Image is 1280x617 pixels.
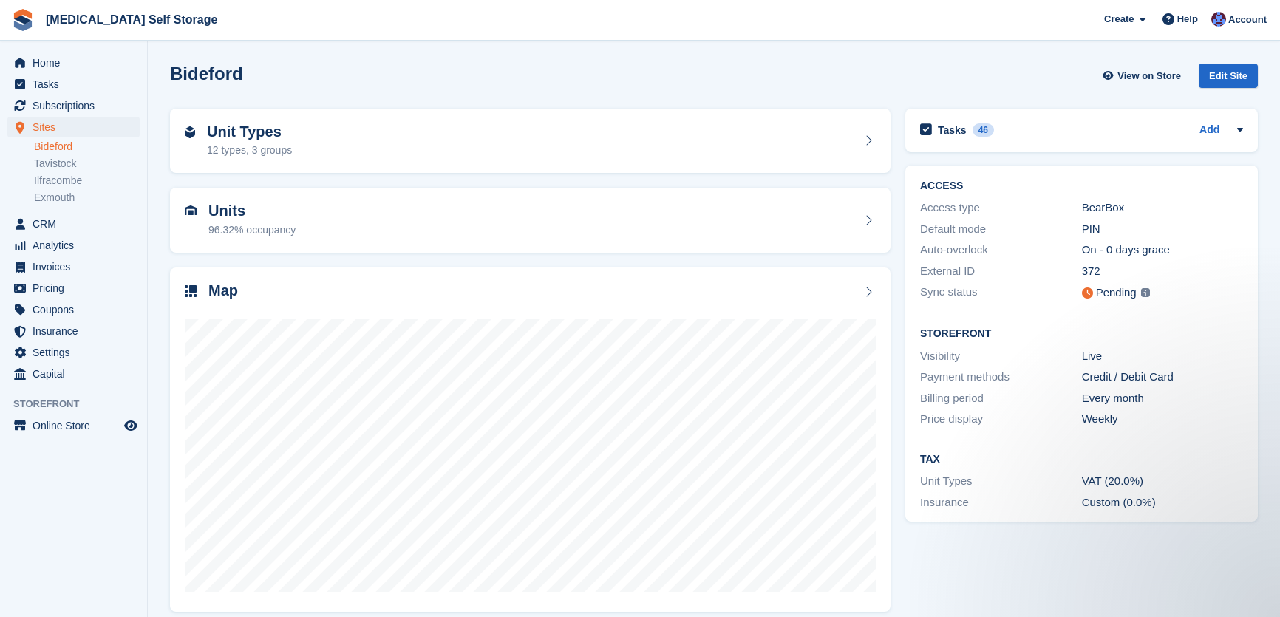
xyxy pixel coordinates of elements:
span: Sites [33,117,121,137]
span: Account [1228,13,1267,27]
div: Weekly [1082,411,1244,428]
a: Map [170,267,891,613]
span: CRM [33,214,121,234]
div: PIN [1082,221,1244,238]
span: Tasks [33,74,121,95]
div: Price display [920,411,1082,428]
a: Ilfracombe [34,174,140,188]
div: VAT (20.0%) [1082,473,1244,490]
div: Every month [1082,390,1244,407]
a: Exmouth [34,191,140,205]
span: Subscriptions [33,95,121,116]
span: Settings [33,342,121,363]
span: Pricing [33,278,121,299]
a: menu [7,364,140,384]
div: Live [1082,348,1244,365]
div: Visibility [920,348,1082,365]
a: menu [7,256,140,277]
a: Edit Site [1199,64,1258,94]
div: Billing period [920,390,1082,407]
div: On - 0 days grace [1082,242,1244,259]
div: Credit / Debit Card [1082,369,1244,386]
span: Create [1104,12,1134,27]
div: 12 types, 3 groups [207,143,292,158]
a: menu [7,278,140,299]
span: View on Store [1117,69,1181,83]
a: Add [1199,122,1219,139]
div: Payment methods [920,369,1082,386]
a: menu [7,117,140,137]
div: External ID [920,263,1082,280]
a: menu [7,342,140,363]
h2: Bideford [170,64,243,83]
div: Custom (0.0%) [1082,494,1244,511]
span: Online Store [33,415,121,436]
span: Coupons [33,299,121,320]
h2: Tax [920,454,1243,466]
a: Units 96.32% occupancy [170,188,891,253]
span: Capital [33,364,121,384]
img: unit-icn-7be61d7bf1b0ce9d3e12c5938cc71ed9869f7b940bace4675aadf7bd6d80202e.svg [185,205,197,216]
img: map-icn-33ee37083ee616e46c38cad1a60f524a97daa1e2b2c8c0bc3eb3415660979fc1.svg [185,285,197,297]
img: stora-icon-8386f47178a22dfd0bd8f6a31ec36ba5ce8667c1dd55bd0f319d3a0aa187defe.svg [12,9,34,31]
div: Access type [920,200,1082,217]
img: Helen Walker [1211,12,1226,27]
h2: Map [208,282,238,299]
a: View on Store [1100,64,1187,88]
div: Default mode [920,221,1082,238]
div: BearBox [1082,200,1244,217]
div: 96.32% occupancy [208,222,296,238]
h2: Storefront [920,328,1243,340]
div: Auto-overlock [920,242,1082,259]
div: Sync status [920,284,1082,302]
a: Preview store [122,417,140,434]
a: menu [7,299,140,320]
div: Insurance [920,494,1082,511]
span: Insurance [33,321,121,341]
h2: ACCESS [920,180,1243,192]
h2: Tasks [938,123,967,137]
span: Help [1177,12,1198,27]
a: menu [7,52,140,73]
a: Bideford [34,140,140,154]
span: Analytics [33,235,121,256]
a: Tavistock [34,157,140,171]
a: menu [7,95,140,116]
a: menu [7,235,140,256]
span: Storefront [13,397,147,412]
img: unit-type-icn-2b2737a686de81e16bb02015468b77c625bbabd49415b5ef34ead5e3b44a266d.svg [185,126,195,138]
a: [MEDICAL_DATA] Self Storage [40,7,223,32]
span: Home [33,52,121,73]
a: Unit Types 12 types, 3 groups [170,109,891,174]
div: Pending [1096,284,1137,301]
div: Edit Site [1199,64,1258,88]
h2: Units [208,202,296,219]
a: menu [7,415,140,436]
a: menu [7,321,140,341]
a: menu [7,74,140,95]
a: menu [7,214,140,234]
span: Invoices [33,256,121,277]
div: 372 [1082,263,1244,280]
h2: Unit Types [207,123,292,140]
img: icon-info-grey-7440780725fd019a000dd9b08b2336e03edf1995a4989e88bcd33f0948082b44.svg [1141,288,1150,297]
div: 46 [973,123,994,137]
div: Unit Types [920,473,1082,490]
